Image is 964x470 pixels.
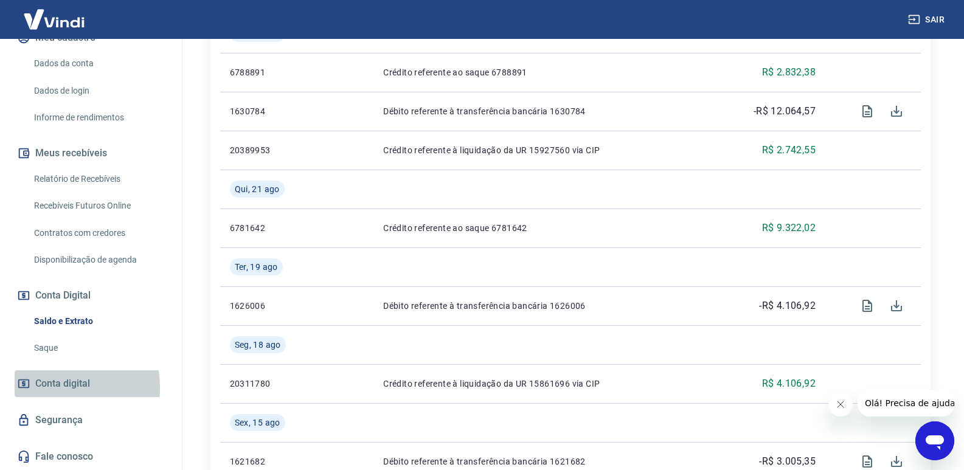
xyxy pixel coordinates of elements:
[915,421,954,460] iframe: Botão para abrir a janela de mensagens
[230,455,305,468] p: 1621682
[759,454,816,469] p: -R$ 3.005,35
[383,66,716,78] p: Crédito referente ao saque 6788891
[882,291,911,320] span: Download
[29,309,167,334] a: Saldo e Extrato
[15,407,167,434] a: Segurança
[29,51,167,76] a: Dados da conta
[759,299,816,313] p: -R$ 4.106,92
[762,143,816,157] p: R$ 2.742,55
[230,66,305,78] p: 6788891
[235,339,281,351] span: Seg, 18 ago
[383,378,716,390] p: Crédito referente à liquidação da UR 15861696 via CIP
[828,392,853,416] iframe: Fechar mensagem
[230,105,305,117] p: 1630784
[15,282,167,309] button: Conta Digital
[7,9,102,18] span: Olá! Precisa de ajuda?
[754,104,816,119] p: -R$ 12.064,57
[853,97,882,126] span: Visualizar
[230,144,305,156] p: 20389953
[235,416,280,429] span: Sex, 15 ago
[230,222,305,234] p: 6781642
[35,375,90,392] span: Conta digital
[29,247,167,272] a: Disponibilização de agenda
[15,140,167,167] button: Meus recebíveis
[383,144,716,156] p: Crédito referente à liquidação da UR 15927560 via CIP
[15,1,94,38] img: Vindi
[235,183,280,195] span: Qui, 21 ago
[29,78,167,103] a: Dados de login
[15,370,167,397] a: Conta digital
[762,221,816,235] p: R$ 9.322,02
[383,222,716,234] p: Crédito referente ao saque 6781642
[230,378,305,390] p: 20311780
[29,336,167,361] a: Saque
[853,291,882,320] span: Visualizar
[29,193,167,218] a: Recebíveis Futuros Online
[230,300,305,312] p: 1626006
[235,261,278,273] span: Ter, 19 ago
[383,105,716,117] p: Débito referente à transferência bancária 1630784
[29,105,167,130] a: Informe de rendimentos
[858,390,954,416] iframe: Mensagem da empresa
[882,97,911,126] span: Download
[762,376,816,391] p: R$ 4.106,92
[29,167,167,192] a: Relatório de Recebíveis
[15,443,167,470] a: Fale conosco
[383,300,716,312] p: Débito referente à transferência bancária 1626006
[762,65,816,80] p: R$ 2.832,38
[29,221,167,246] a: Contratos com credores
[383,455,716,468] p: Débito referente à transferência bancária 1621682
[906,9,949,31] button: Sair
